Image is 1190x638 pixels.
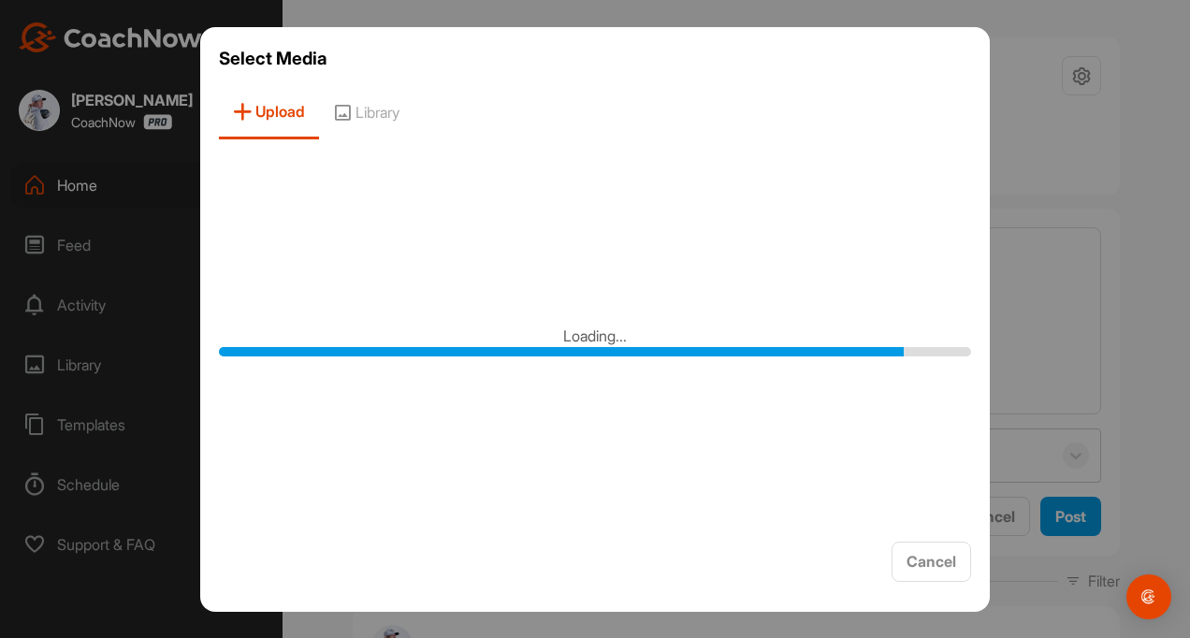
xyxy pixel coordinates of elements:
span: Upload [219,86,319,139]
span: Cancel [907,552,956,571]
p: Loading... [563,325,627,347]
div: Open Intercom Messenger [1126,574,1171,619]
button: Cancel [892,542,971,582]
span: Library [319,86,414,139]
h3: Select Media [219,46,971,72]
